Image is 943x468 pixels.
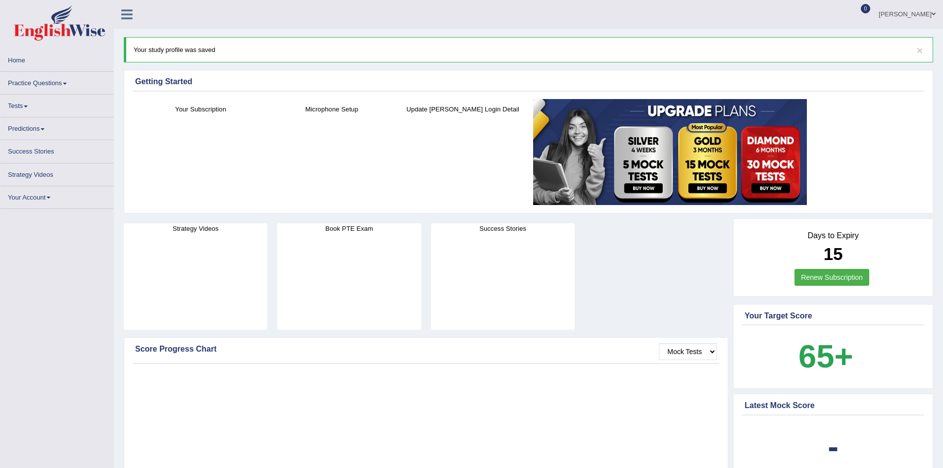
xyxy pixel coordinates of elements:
h4: Strategy Videos [124,223,267,234]
a: Tests [0,95,113,114]
h4: Your Subscription [140,104,261,114]
h4: Microphone Setup [271,104,393,114]
img: small5.jpg [533,99,807,205]
span: 0 [861,4,871,13]
b: 15 [824,244,843,263]
b: 65+ [798,338,853,374]
b: - [828,428,839,465]
button: × [917,45,923,55]
div: Latest Mock Score [744,400,922,412]
div: Score Progress Chart [135,343,717,355]
div: Getting Started [135,76,922,88]
h4: Days to Expiry [744,231,922,240]
a: Renew Subscription [794,269,869,286]
a: Predictions [0,117,113,137]
a: Practice Questions [0,72,113,91]
h4: Update [PERSON_NAME] Login Detail [402,104,524,114]
h4: Success Stories [431,223,575,234]
div: Your Target Score [744,310,922,322]
a: Your Account [0,186,113,206]
a: Home [0,49,113,68]
a: Strategy Videos [0,163,113,183]
a: Success Stories [0,140,113,159]
div: Your study profile was saved [124,37,933,62]
h4: Book PTE Exam [277,223,421,234]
